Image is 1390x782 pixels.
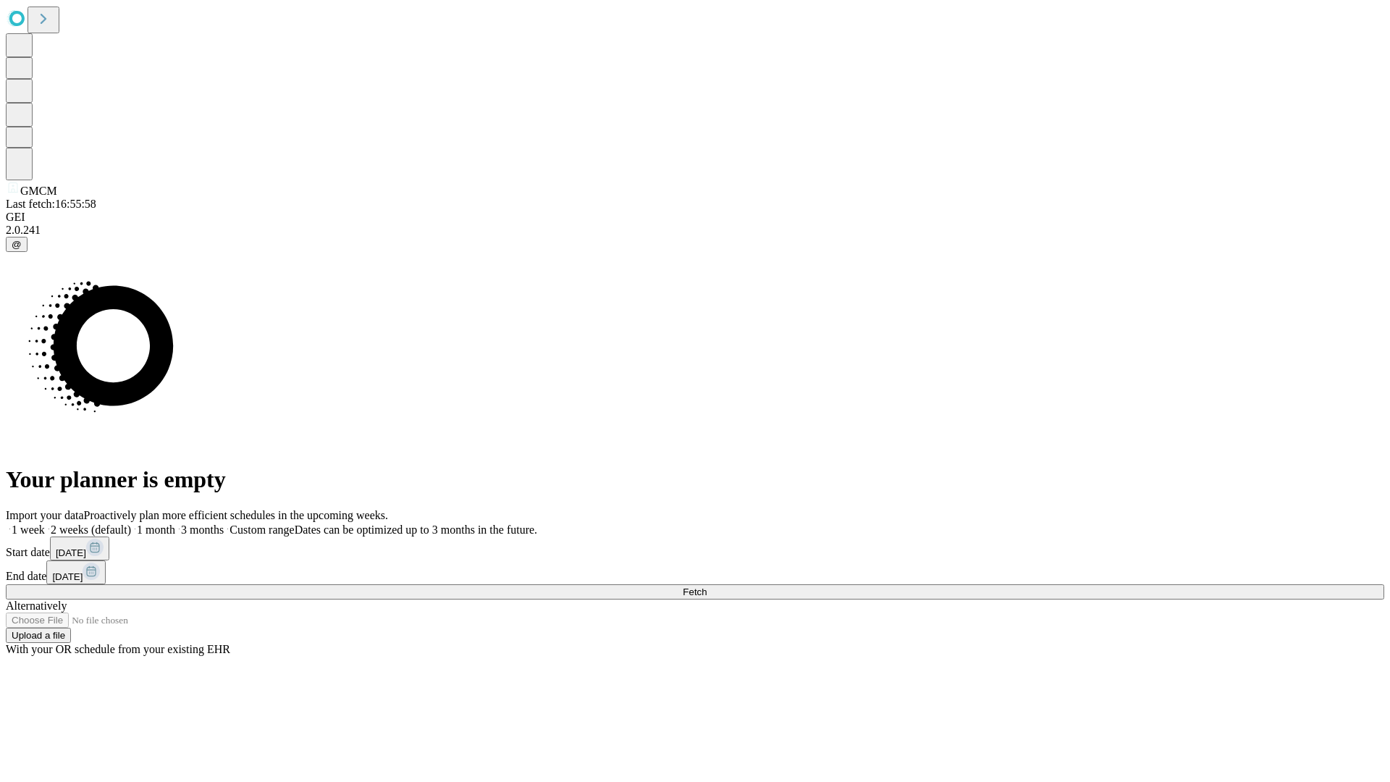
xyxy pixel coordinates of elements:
[295,524,537,536] span: Dates can be optimized up to 3 months in the future.
[6,198,96,210] span: Last fetch: 16:55:58
[50,537,109,560] button: [DATE]
[6,537,1384,560] div: Start date
[6,584,1384,600] button: Fetch
[56,547,86,558] span: [DATE]
[6,628,71,643] button: Upload a file
[12,524,45,536] span: 1 week
[6,466,1384,493] h1: Your planner is empty
[84,509,388,521] span: Proactively plan more efficient schedules in the upcoming weeks.
[51,524,131,536] span: 2 weeks (default)
[6,643,230,655] span: With your OR schedule from your existing EHR
[6,211,1384,224] div: GEI
[6,560,1384,584] div: End date
[6,509,84,521] span: Import your data
[683,586,707,597] span: Fetch
[6,237,28,252] button: @
[46,560,106,584] button: [DATE]
[52,571,83,582] span: [DATE]
[137,524,175,536] span: 1 month
[6,224,1384,237] div: 2.0.241
[229,524,294,536] span: Custom range
[181,524,224,536] span: 3 months
[20,185,57,197] span: GMCM
[12,239,22,250] span: @
[6,600,67,612] span: Alternatively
